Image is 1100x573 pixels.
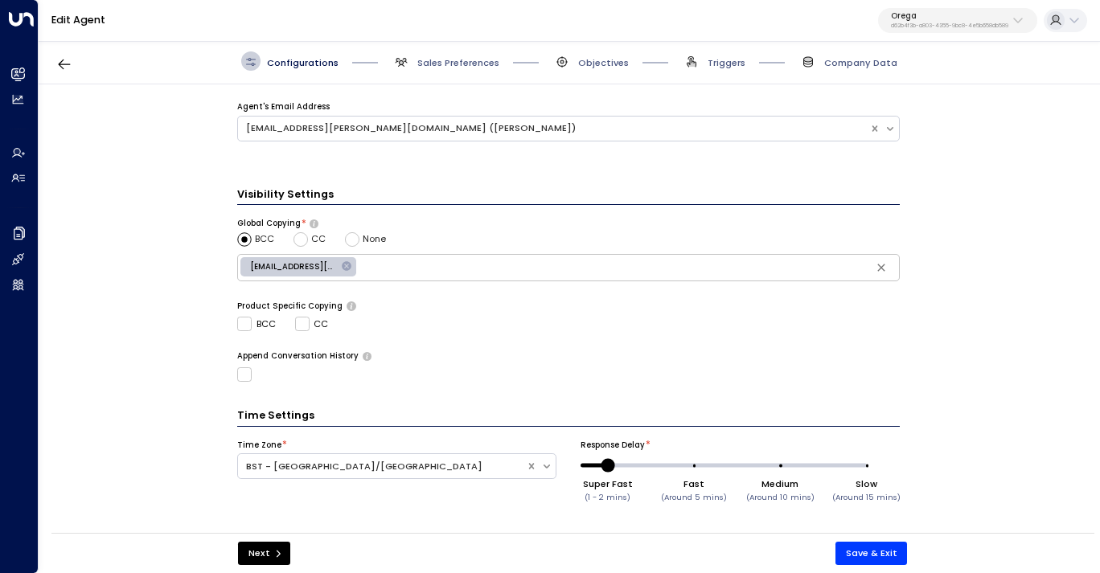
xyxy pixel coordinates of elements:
span: Objectives [578,56,629,69]
button: Only use if needed, as email clients normally append the conversation history to outgoing emails.... [363,352,371,360]
h3: Visibility Settings [237,186,900,205]
span: Sales Preferences [417,56,499,69]
button: Save & Exit [835,542,908,565]
span: None [363,232,386,246]
label: BCC [237,317,276,331]
label: Agent's Email Address [237,101,330,113]
span: BCC [255,232,274,246]
label: Product Specific Copying [237,301,343,312]
label: Append Conversation History [237,350,359,362]
small: (1 - 2 mins) [585,492,630,502]
div: [EMAIL_ADDRESS][PERSON_NAME][DOMAIN_NAME] ([PERSON_NAME]) [246,121,861,135]
div: Slow [832,477,901,490]
label: Time Zone [237,440,281,451]
button: Clear [871,257,892,278]
div: Super Fast [583,477,633,490]
span: Triggers [708,56,745,69]
div: Medium [746,477,815,490]
label: Global Copying [237,218,301,229]
label: CC [295,317,329,331]
label: Response Delay [581,440,645,451]
p: Orega [891,11,1008,21]
span: Configurations [267,56,339,69]
small: (Around 10 mins) [746,492,815,502]
a: Edit Agent [51,13,105,27]
div: [EMAIL_ADDRESS][DOMAIN_NAME] [240,257,356,276]
p: d62b4f3b-a803-4355-9bc8-4e5b658db589 [891,23,1008,29]
span: CC [311,232,326,246]
button: Choose whether the agent should include specific emails in the CC or BCC line of all outgoing ema... [310,219,318,227]
small: (Around 15 mins) [832,492,901,502]
button: Next [238,542,290,565]
span: [EMAIL_ADDRESS][DOMAIN_NAME] [240,261,346,272]
h3: Time Settings [237,407,900,426]
div: Fast [661,477,727,490]
button: Determine if there should be product-specific CC or BCC rules for all of the agent’s emails. Sele... [347,301,355,309]
button: Oregad62b4f3b-a803-4355-9bc8-4e5b658db589 [878,8,1037,34]
span: Company Data [824,56,897,69]
small: (Around 5 mins) [661,492,727,502]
